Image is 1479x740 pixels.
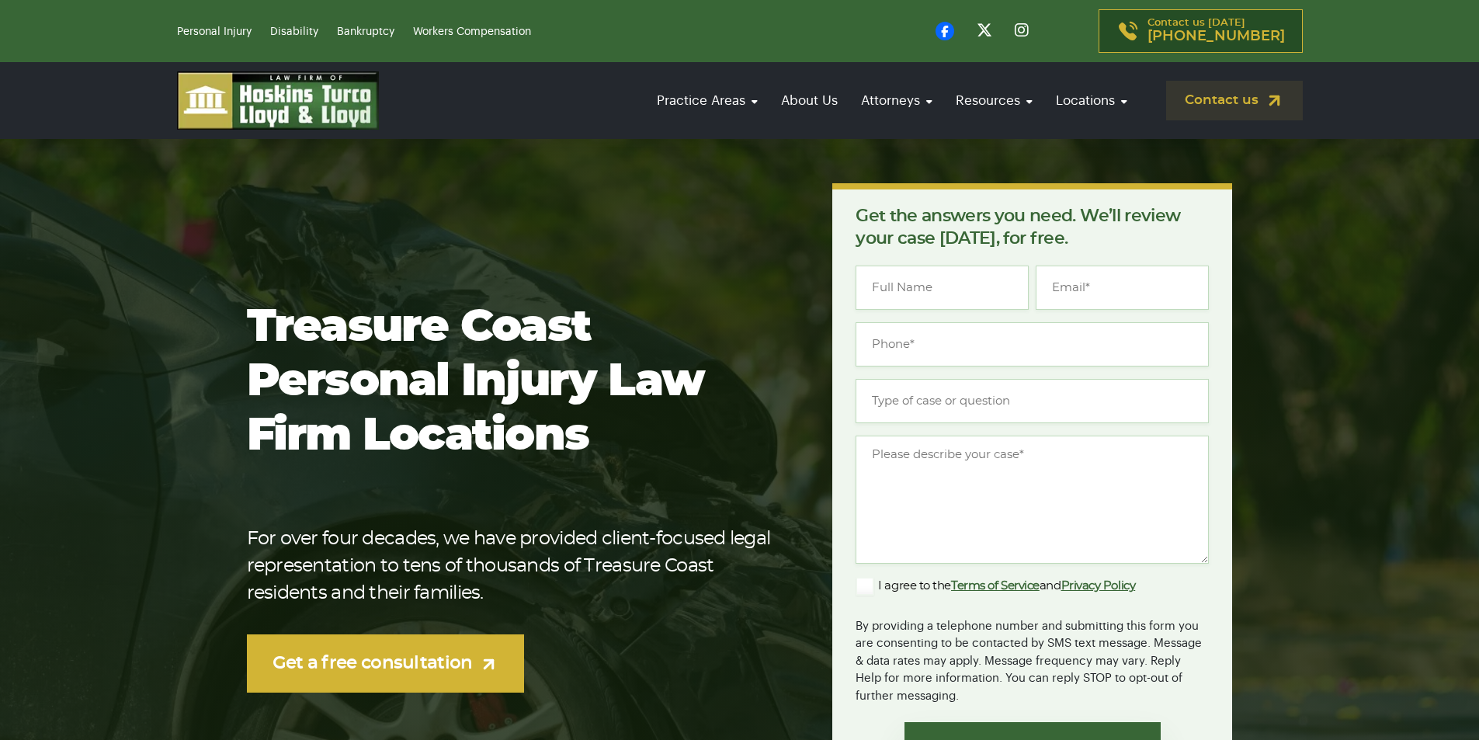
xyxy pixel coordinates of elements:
[177,71,379,130] img: logo
[1048,78,1135,123] a: Locations
[856,379,1209,423] input: Type of case or question
[1099,9,1303,53] a: Contact us [DATE][PHONE_NUMBER]
[1147,18,1285,44] p: Contact us [DATE]
[247,634,524,693] a: Get a free consultation
[856,608,1209,706] div: By providing a telephone number and submitting this form you are consenting to be contacted by SM...
[948,78,1040,123] a: Resources
[856,577,1135,596] label: I agree to the and
[1061,580,1136,592] a: Privacy Policy
[951,580,1040,592] a: Terms of Service
[1166,81,1303,120] a: Contact us
[270,26,318,37] a: Disability
[1036,266,1209,310] input: Email*
[773,78,845,123] a: About Us
[479,655,498,674] img: arrow-up-right-light.svg
[856,205,1209,250] p: Get the answers you need. We’ll review your case [DATE], for free.
[1147,29,1285,44] span: [PHONE_NUMBER]
[856,266,1029,310] input: Full Name
[413,26,531,37] a: Workers Compensation
[247,301,783,464] h1: Treasure Coast Personal Injury Law Firm Locations
[856,322,1209,367] input: Phone*
[247,526,783,607] p: For over four decades, we have provided client-focused legal representation to tens of thousands ...
[337,26,394,37] a: Bankruptcy
[177,26,252,37] a: Personal Injury
[649,78,766,123] a: Practice Areas
[853,78,940,123] a: Attorneys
